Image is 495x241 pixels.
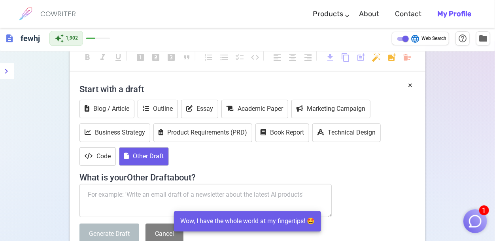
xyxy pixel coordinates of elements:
[153,123,252,142] button: Product Requirements (PRD)
[437,2,471,26] a: My Profile
[468,214,483,229] img: Close chat
[5,34,14,43] span: description
[182,53,192,62] span: format_quote
[313,2,343,26] a: Products
[66,34,78,42] span: 1,902
[372,53,382,62] span: auto_fix_high
[291,100,370,118] button: Marketing Campaign
[312,123,381,142] button: Technical Design
[221,100,288,118] button: Academic Paper
[458,34,467,43] span: help_outline
[79,147,116,166] button: Code
[151,53,161,62] span: looks_two
[79,168,416,183] h4: What is your Other Draft about?
[79,100,134,118] button: Blog / Article
[273,53,282,62] span: format_align_left
[408,80,412,91] button: ×
[387,53,397,62] span: add_photo_alternate
[136,53,145,62] span: looks_one
[17,30,43,46] h6: Click to edit title
[478,34,488,43] span: folder
[437,9,471,18] b: My Profile
[463,209,487,233] button: 1
[476,31,490,46] button: Manage Documents
[138,100,178,118] button: Outline
[341,53,351,62] span: content_copy
[220,53,229,62] span: format_list_bulleted
[421,35,446,43] span: Web Search
[455,31,470,46] button: Help & Shortcuts
[403,53,412,62] span: delete_sweep
[204,53,214,62] span: format_list_numbered
[251,53,260,62] span: code
[79,123,150,142] button: Business Strategy
[79,80,416,99] h4: Start with a draft
[304,53,313,62] span: format_align_right
[83,53,93,62] span: format_bold
[479,205,489,215] span: 1
[55,34,64,43] span: auto_awesome
[114,53,123,62] span: format_underlined
[180,214,315,229] div: Wow, I have the whole world at my fingertips! 🤩
[326,53,335,62] span: download
[16,4,36,24] img: brand logo
[359,2,379,26] a: About
[167,53,176,62] span: looks_3
[119,147,169,166] button: Other Draft
[288,53,298,62] span: format_align_center
[395,2,421,26] a: Contact
[98,53,108,62] span: format_italic
[410,34,420,44] span: language
[255,123,309,142] button: Book Report
[235,53,245,62] span: checklist
[40,10,76,17] h6: COWRITER
[357,53,366,62] span: post_add
[181,100,218,118] button: Essay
